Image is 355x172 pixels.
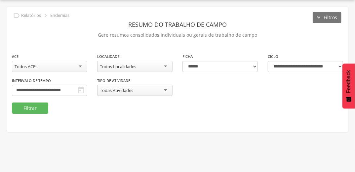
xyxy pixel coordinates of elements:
[15,64,37,69] div: Todos ACEs
[182,54,193,59] label: Ficha
[12,30,343,40] p: Gere resumos consolidados individuais ou gerais de trabalho de campo
[97,54,119,59] label: Localidade
[268,54,278,59] label: Ciclo
[12,54,19,59] label: ACE
[97,78,130,83] label: Tipo de Atividade
[346,70,352,93] span: Feedback
[42,12,49,19] i: 
[13,12,20,19] i: 
[100,64,136,69] div: Todos Localidades
[12,19,343,30] header: Resumo do Trabalho de Campo
[12,78,51,83] label: Intervalo de Tempo
[77,86,85,94] i: 
[100,87,133,93] div: Todas Atividades
[21,13,41,18] p: Relatórios
[342,64,355,108] button: Feedback - Mostrar pesquisa
[50,13,69,18] p: Endemias
[12,103,48,114] button: Filtrar
[313,12,341,23] button: Filtros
